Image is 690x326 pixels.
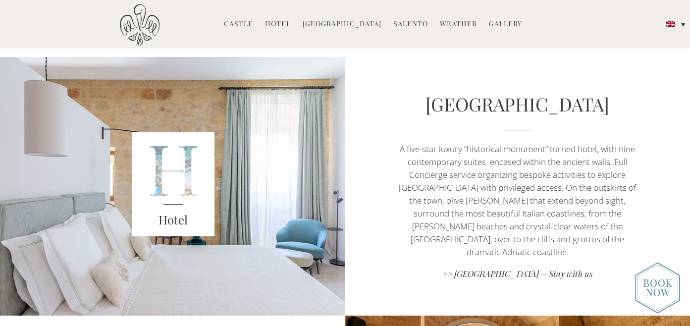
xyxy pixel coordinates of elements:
[132,132,214,236] img: Unknown-5.jpeg
[265,19,291,30] a: Hotel
[393,19,428,30] a: Salento
[132,211,214,229] h3: Hotel
[489,19,522,30] a: Gallery
[303,19,381,30] a: [GEOGRAPHIC_DATA]
[635,262,680,314] img: new-booknow.png
[120,4,159,46] img: Castello di Ugento
[397,268,638,281] a: >> [GEOGRAPHIC_DATA] – Stay with us
[666,21,675,27] img: English
[440,19,477,30] a: Weather
[397,143,638,259] p: A five-star luxury “historical monument” turned hotel, with nine contemporary suites encased with...
[224,19,253,30] a: Castle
